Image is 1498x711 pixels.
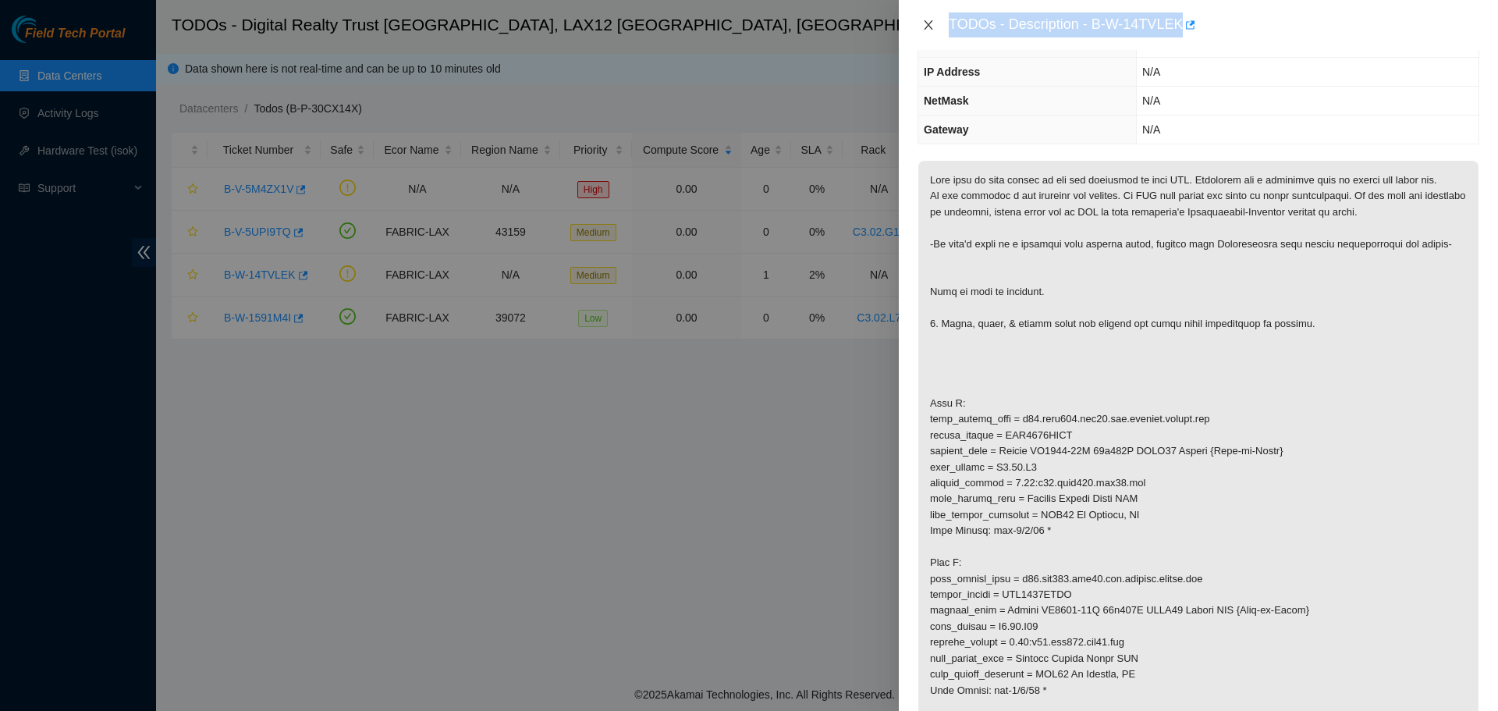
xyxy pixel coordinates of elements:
[1142,94,1160,107] span: N/A
[924,66,980,78] span: IP Address
[1142,66,1160,78] span: N/A
[924,94,969,107] span: NetMask
[918,18,939,33] button: Close
[949,12,1479,37] div: TODOs - Description - B-W-14TVLEK
[1142,123,1160,136] span: N/A
[924,123,969,136] span: Gateway
[922,19,935,31] span: close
